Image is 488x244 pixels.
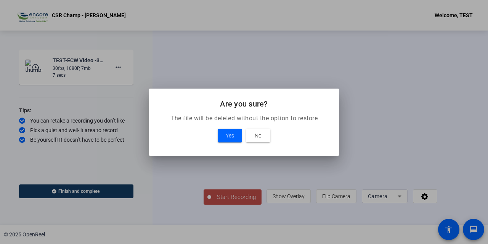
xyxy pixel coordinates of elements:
[226,131,234,140] span: Yes
[218,129,242,142] button: Yes
[158,98,330,110] h2: Are you sure?
[246,129,270,142] button: No
[158,114,330,123] p: The file will be deleted without the option to restore
[255,131,262,140] span: No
